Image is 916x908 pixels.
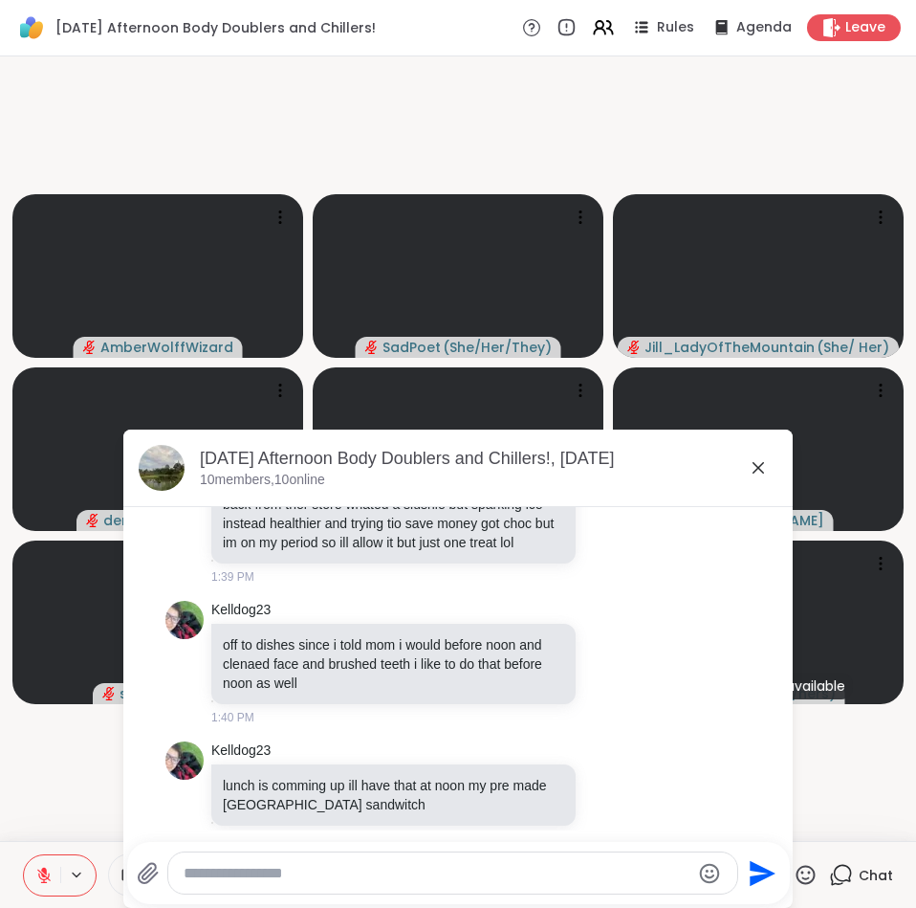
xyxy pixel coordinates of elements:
span: 1:40 PM [211,709,254,726]
img: https://sharewell-space-live.sfo3.digitaloceanspaces.com/user-generated/f837f3be-89e4-4695-8841-a... [165,601,204,639]
a: Kelldog23 [211,742,271,761]
img: Tuesday Afternoon Body Doublers and Chillers!, Sep 09 [139,445,185,491]
span: audio-muted [102,687,116,700]
span: AmberWolffWizard [100,338,233,357]
span: dennisthemenace [103,511,229,530]
img: ShareWell Logomark [15,11,48,44]
span: Agenda [736,18,792,37]
img: https://sharewell-space-live.sfo3.digitaloceanspaces.com/user-generated/f837f3be-89e4-4695-8841-a... [165,742,204,780]
p: lunch is comming up ill have that at noon my pre made [GEOGRAPHIC_DATA] sandwitch [223,776,564,814]
span: audio-muted [627,341,641,354]
span: audio-muted [365,341,379,354]
span: Rules [657,18,694,37]
a: Kelldog23 [211,601,271,620]
span: ( She/ Her ) [817,338,889,357]
p: off to dishes since i told mom i would before noon and clenaed face and brushed teeth i like to d... [223,635,564,693]
span: Leave [845,18,885,37]
p: 10 members, 10 online [200,471,325,490]
span: SadPoet [382,338,441,357]
span: ( She/Her/They ) [443,338,552,357]
span: Jill_LadyOfTheMountain [644,338,815,357]
span: shelleehance [120,684,213,703]
span: audio-muted [83,341,97,354]
span: 1:39 PM [211,568,254,586]
div: [DATE] Afternoon Body Doublers and Chillers!, [DATE] [200,447,777,471]
span: Chat [859,866,893,885]
span: audio-muted [86,514,99,527]
span: [DATE] Afternoon Body Doublers and Chillers! [55,18,376,37]
span: 1:40 PM [211,830,254,848]
p: back from ther store wnated a slushie but sparking ice instead healthier and trying tio save mone... [223,495,564,552]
